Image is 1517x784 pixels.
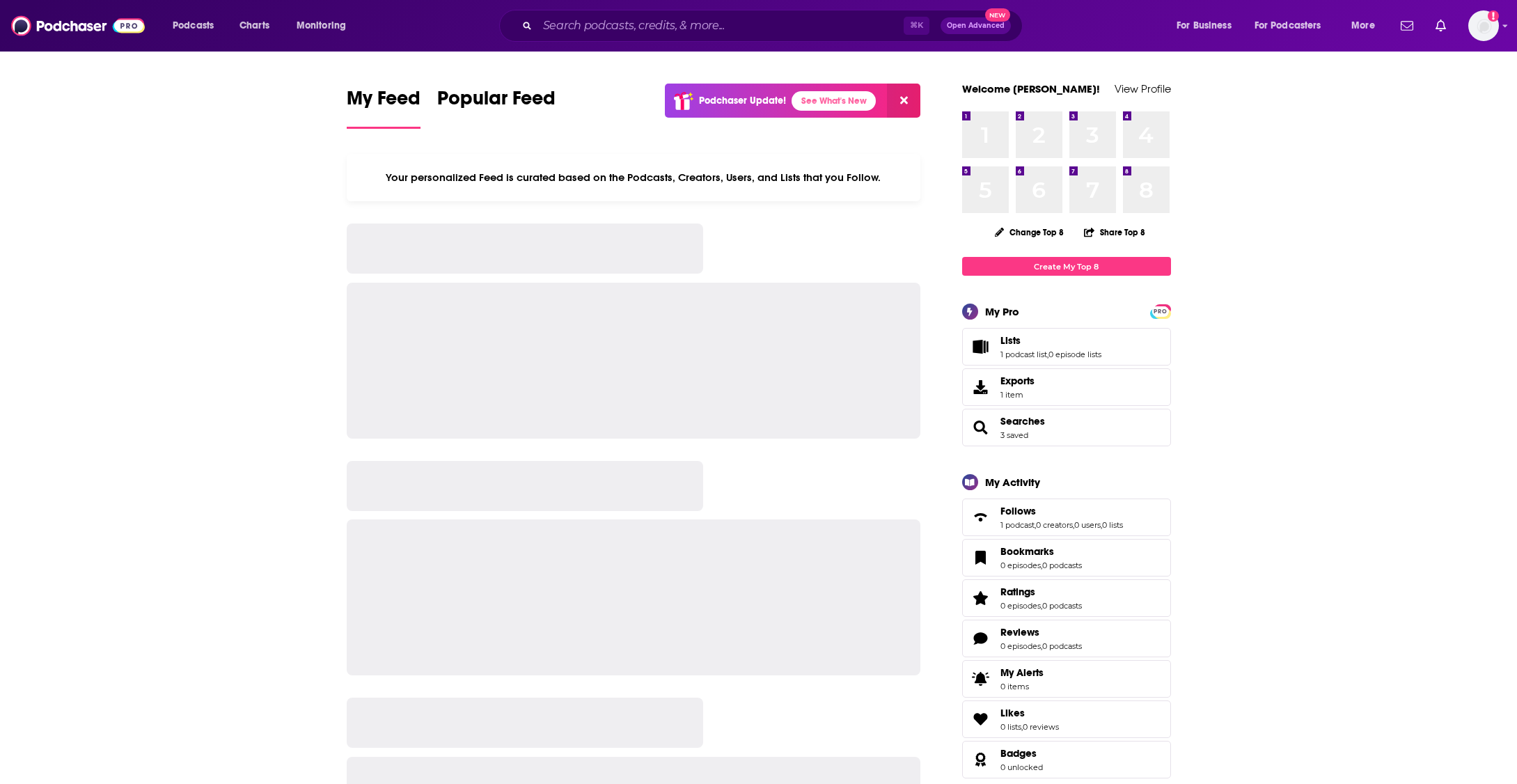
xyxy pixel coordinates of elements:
[967,548,995,567] a: Bookmarks
[1042,560,1082,570] a: 0 podcasts
[1047,350,1048,359] span: ,
[1000,666,1044,679] span: My Alerts
[1351,16,1375,36] span: More
[962,328,1171,366] span: Lists
[962,257,1171,276] a: Create My Top 8
[1000,747,1043,760] a: Badges
[230,15,278,37] a: Charts
[1115,82,1171,95] a: View Profile
[962,499,1171,536] span: Follows
[962,700,1171,738] span: Likes
[1000,586,1082,598] a: Ratings
[1000,334,1101,347] a: Lists
[1000,415,1045,428] a: Searches
[1000,505,1036,517] span: Follows
[1041,601,1042,611] span: ,
[1152,306,1169,317] span: PRO
[1074,520,1101,530] a: 0 users
[962,82,1100,95] a: Welcome [PERSON_NAME]!
[1000,626,1039,638] span: Reviews
[1073,520,1074,530] span: ,
[1000,430,1028,440] a: 3 saved
[163,15,232,37] button: open menu
[1488,10,1499,22] svg: Add a profile image
[347,86,420,118] span: My Feed
[1000,520,1035,530] a: 1 podcast
[985,8,1010,22] span: New
[1000,350,1047,359] a: 1 podcast list
[1101,520,1102,530] span: ,
[967,508,995,527] a: Follows
[1000,375,1035,387] span: Exports
[1035,520,1036,530] span: ,
[1000,505,1123,517] a: Follows
[1468,10,1499,41] button: Show profile menu
[1000,390,1035,400] span: 1 item
[962,620,1171,657] span: Reviews
[1167,15,1249,37] button: open menu
[699,95,786,107] p: Podchaser Update!
[512,10,1036,42] div: Search podcasts, credits, & more...
[1245,15,1342,37] button: open menu
[941,17,1011,34] button: Open AdvancedNew
[1041,641,1042,651] span: ,
[1000,762,1043,772] a: 0 unlocked
[962,539,1171,577] span: Bookmarks
[1468,10,1499,41] img: User Profile
[1021,722,1023,732] span: ,
[297,16,346,36] span: Monitoring
[437,86,556,129] a: Popular Feed
[904,17,929,35] span: ⌘ K
[1000,722,1021,732] a: 0 lists
[347,154,921,201] div: Your personalized Feed is curated based on the Podcasts, Creators, Users, and Lists that you Follow.
[967,418,995,437] a: Searches
[287,15,364,37] button: open menu
[1255,16,1321,36] span: For Podcasters
[1102,520,1123,530] a: 0 lists
[985,476,1040,489] div: My Activity
[239,16,269,36] span: Charts
[173,16,214,36] span: Podcasts
[967,337,995,356] a: Lists
[792,91,876,111] a: See What's New
[1000,545,1082,558] a: Bookmarks
[1000,707,1059,719] a: Likes
[1177,16,1232,36] span: For Business
[347,86,420,129] a: My Feed
[537,15,904,37] input: Search podcasts, credits, & more...
[985,305,1019,318] div: My Pro
[967,588,995,608] a: Ratings
[962,409,1171,446] span: Searches
[962,579,1171,617] span: Ratings
[437,86,556,118] span: Popular Feed
[1468,10,1499,41] span: Logged in as tiffanymiller
[967,750,995,769] a: Badges
[967,629,995,648] a: Reviews
[967,669,995,689] span: My Alerts
[962,368,1171,406] a: Exports
[987,224,1073,241] button: Change Top 8
[1395,14,1419,38] a: Show notifications dropdown
[1000,334,1021,347] span: Lists
[962,660,1171,698] a: My Alerts
[1000,545,1054,558] span: Bookmarks
[1000,601,1041,611] a: 0 episodes
[1342,15,1392,37] button: open menu
[1041,560,1042,570] span: ,
[1152,306,1169,316] a: PRO
[1042,601,1082,611] a: 0 podcasts
[1042,641,1082,651] a: 0 podcasts
[1000,626,1082,638] a: Reviews
[1048,350,1101,359] a: 0 episode lists
[967,709,995,729] a: Likes
[1000,747,1037,760] span: Badges
[1000,560,1041,570] a: 0 episodes
[11,13,145,39] img: Podchaser - Follow, Share and Rate Podcasts
[962,741,1171,778] span: Badges
[1023,722,1059,732] a: 0 reviews
[1000,707,1025,719] span: Likes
